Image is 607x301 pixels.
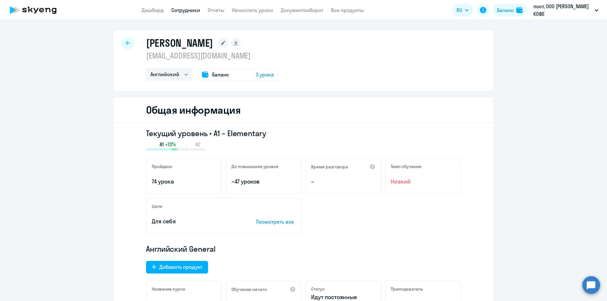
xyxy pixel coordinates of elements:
[311,286,325,292] h5: Статус
[256,218,296,226] p: Посмотреть все
[256,71,274,78] span: 3 урока
[152,286,185,292] h5: Название курса
[516,7,523,13] img: balance
[152,203,162,209] h5: Цели
[391,286,423,292] h5: Преподаватель
[231,178,296,186] p: ~47 уроков
[530,3,602,18] button: пост, ООО [PERSON_NAME] КОФЕ
[171,7,200,13] a: Сотрудники
[146,128,461,138] h3: Текущий уровень • A1 – Elementary
[212,71,229,78] span: Баланс
[281,7,323,13] a: Документооборот
[152,217,236,226] p: Для себя
[311,178,376,186] p: –
[533,3,592,18] p: пост, ООО [PERSON_NAME] КОФЕ
[452,4,473,16] button: RU
[146,244,216,254] span: Английский General
[232,7,273,13] a: Начислить уроки
[152,178,216,186] p: 74 урока
[493,4,526,16] button: Балансbalance
[208,7,224,13] a: Отчеты
[165,141,176,148] span: +13%
[160,141,164,148] span: A1
[391,164,421,169] h5: Темп обучения
[146,104,241,116] h2: Общая информация
[311,164,348,170] h5: Время разговора
[159,263,202,271] div: Добавить продукт
[146,261,208,274] button: Добавить продукт
[331,7,364,13] a: Все продукты
[231,286,267,292] h5: Обучение начато
[195,141,200,148] span: A2
[146,51,278,61] p: [EMAIL_ADDRESS][DOMAIN_NAME]
[142,7,164,13] a: Дашборд
[457,6,462,14] span: RU
[231,164,279,169] h5: До повышения уровня
[497,6,514,14] div: Баланс
[152,164,172,169] h5: Пройдено
[391,178,455,186] span: Низкий
[146,37,213,49] h1: [PERSON_NAME]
